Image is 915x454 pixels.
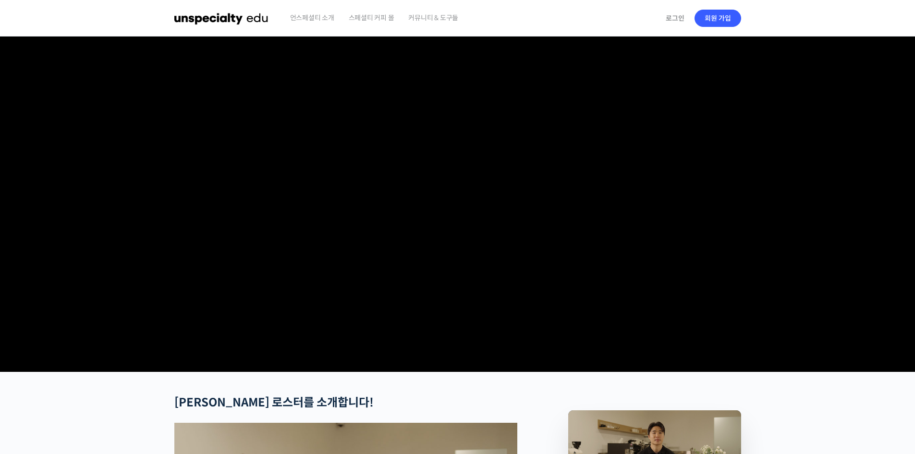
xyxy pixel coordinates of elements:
a: 로그인 [660,7,690,29]
a: 회원 가입 [695,10,741,27]
h2: [PERSON_NAME] 로스터를 소개합니다! [174,396,517,410]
